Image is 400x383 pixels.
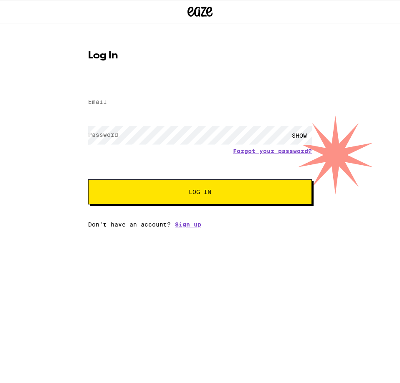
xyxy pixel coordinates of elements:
[175,221,201,228] a: Sign up
[189,189,211,195] span: Log In
[88,93,312,112] input: Email
[88,98,107,105] label: Email
[88,51,312,61] h1: Log In
[88,131,118,138] label: Password
[88,179,312,204] button: Log In
[233,148,312,154] a: Forgot your password?
[88,221,312,228] div: Don't have an account?
[287,126,312,145] div: SHOW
